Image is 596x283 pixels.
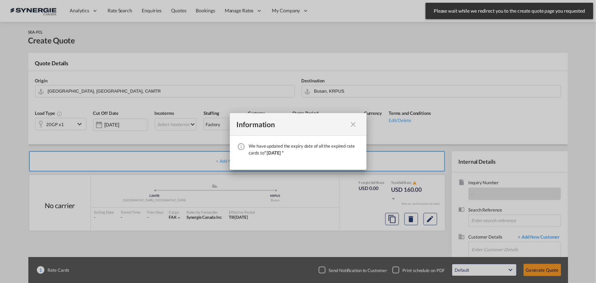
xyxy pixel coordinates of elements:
[230,113,366,170] md-dialog: We have ...
[264,150,283,156] span: " [DATE] "
[349,120,358,129] md-icon: icon-close fg-AAA8AD cursor
[237,120,347,129] div: Information
[237,143,246,151] md-icon: icon-information-outline
[249,143,360,156] div: We have updated the expiry date of all the expired rate cards to
[432,8,587,14] span: Please wait while we redirect you to the create quote page you requested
